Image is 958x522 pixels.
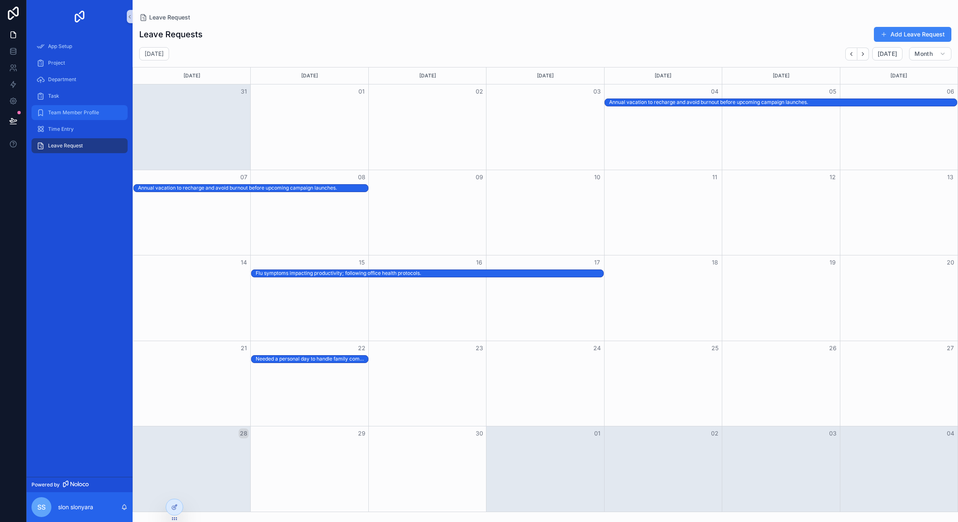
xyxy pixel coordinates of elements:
[239,172,249,182] button: 07
[909,47,951,60] button: Month
[239,87,249,96] button: 31
[946,257,956,267] button: 20
[27,477,133,492] a: Powered by
[946,428,956,438] button: 04
[592,257,602,267] button: 17
[48,76,76,83] span: Department
[138,184,337,192] div: Annual vacation to recharge and avoid burnout before upcoming campaign launches.
[256,356,368,362] div: Needed a personal day to handle family commitments.
[710,428,720,438] button: 02
[31,138,128,153] a: Leave Request
[914,50,933,58] span: Month
[606,67,721,84] div: [DATE]
[31,122,128,137] a: Time Entry
[145,50,164,58] h2: [DATE]
[828,172,838,182] button: 12
[592,172,602,182] button: 10
[58,503,93,511] p: slon slonyara
[357,428,367,438] button: 29
[592,428,602,438] button: 01
[133,67,958,512] div: Month View
[609,99,808,106] div: Annual vacation to recharge and avoid burnout before upcoming campaign launches.
[474,343,484,353] button: 23
[357,87,367,96] button: 01
[946,343,956,353] button: 27
[138,185,337,191] div: Annual vacation to recharge and avoid burnout before upcoming campaign launches.
[37,502,46,512] span: ss
[723,67,838,84] div: [DATE]
[842,67,956,84] div: [DATE]
[370,67,485,84] div: [DATE]
[239,428,249,438] button: 28
[73,10,86,23] img: App logo
[239,343,249,353] button: 21
[48,93,59,99] span: Task
[357,172,367,182] button: 08
[48,60,65,66] span: Project
[239,257,249,267] button: 14
[710,343,720,353] button: 25
[474,87,484,96] button: 02
[474,257,484,267] button: 16
[31,72,128,87] a: Department
[845,48,857,60] button: Back
[31,481,60,488] span: Powered by
[31,89,128,103] a: Task
[31,39,128,54] a: App Setup
[828,428,838,438] button: 03
[828,343,838,353] button: 26
[252,67,367,84] div: [DATE]
[710,172,720,182] button: 11
[139,29,203,40] h1: Leave Requests
[31,105,128,120] a: Team Member Profile
[139,13,190,22] a: Leave Request
[874,27,951,42] button: Add Leave Request
[474,172,484,182] button: 09
[872,47,902,60] button: [DATE]
[878,50,897,58] span: [DATE]
[48,109,99,116] span: Team Member Profile
[474,428,484,438] button: 30
[134,67,249,84] div: [DATE]
[946,172,956,182] button: 13
[488,67,602,84] div: [DATE]
[828,87,838,96] button: 05
[828,257,838,267] button: 19
[48,126,74,132] span: Time Entry
[357,343,367,353] button: 22
[592,87,602,96] button: 03
[256,355,368,363] div: Needed a personal day to handle family commitments.
[27,33,133,164] div: scrollable content
[31,55,128,70] a: Project
[592,343,602,353] button: 24
[48,43,72,50] span: App Setup
[357,257,367,267] button: 15
[857,48,869,60] button: Next
[710,257,720,267] button: 18
[946,87,956,96] button: 06
[48,142,83,149] span: Leave Request
[149,13,190,22] span: Leave Request
[710,87,720,96] button: 04
[256,270,421,277] div: Flu symptoms impacting productivity; following office health protocols.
